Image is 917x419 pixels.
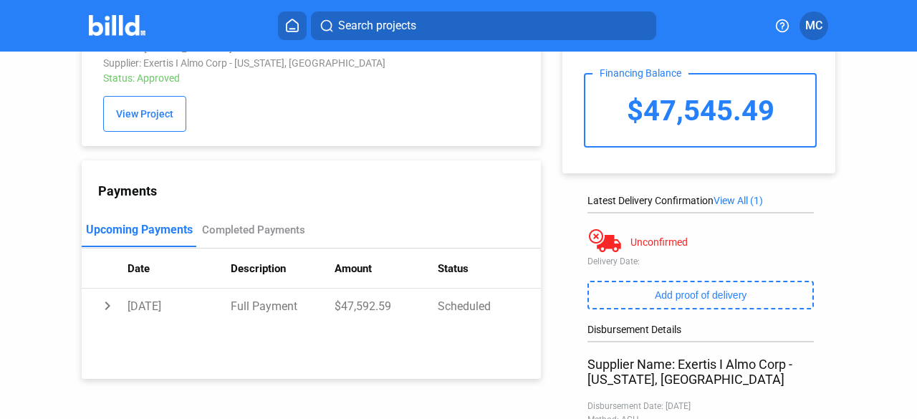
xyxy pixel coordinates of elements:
[438,249,541,289] th: Status
[86,223,193,236] div: Upcoming Payments
[128,289,231,323] td: [DATE]
[103,96,186,132] button: View Project
[655,289,746,301] span: Add proof of delivery
[587,357,814,387] div: Supplier Name: Exertis I Almo Corp - [US_STATE], [GEOGRAPHIC_DATA]
[128,249,231,289] th: Date
[89,15,145,36] img: Billd Company Logo
[585,74,815,146] div: $47,545.49
[116,109,173,120] span: View Project
[800,11,828,40] button: MC
[587,281,814,309] button: Add proof of delivery
[438,289,541,323] td: Scheduled
[98,183,541,198] div: Payments
[103,72,436,84] div: Status: Approved
[630,236,688,248] div: Unconfirmed
[587,401,814,411] div: Disbursement Date: [DATE]
[103,57,436,69] div: Supplier: Exertis I Almo Corp - [US_STATE], [GEOGRAPHIC_DATA]
[335,289,438,323] td: $47,592.59
[587,256,814,266] div: Delivery Date:
[231,289,334,323] td: Full Payment
[311,11,656,40] button: Search projects
[231,249,334,289] th: Description
[335,249,438,289] th: Amount
[587,324,814,335] div: Disbursement Details
[805,17,822,34] span: MC
[714,195,763,206] span: View All (1)
[587,195,814,206] div: Latest Delivery Confirmation
[592,67,688,79] div: Financing Balance
[202,223,305,236] div: Completed Payments
[338,17,416,34] span: Search projects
